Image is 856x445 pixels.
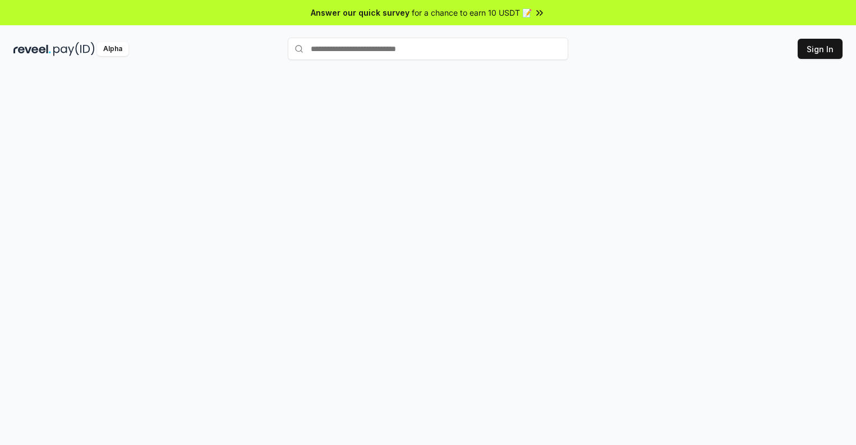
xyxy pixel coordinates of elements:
[53,42,95,56] img: pay_id
[13,42,51,56] img: reveel_dark
[97,42,128,56] div: Alpha
[798,39,843,59] button: Sign In
[311,7,409,19] span: Answer our quick survey
[412,7,532,19] span: for a chance to earn 10 USDT 📝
